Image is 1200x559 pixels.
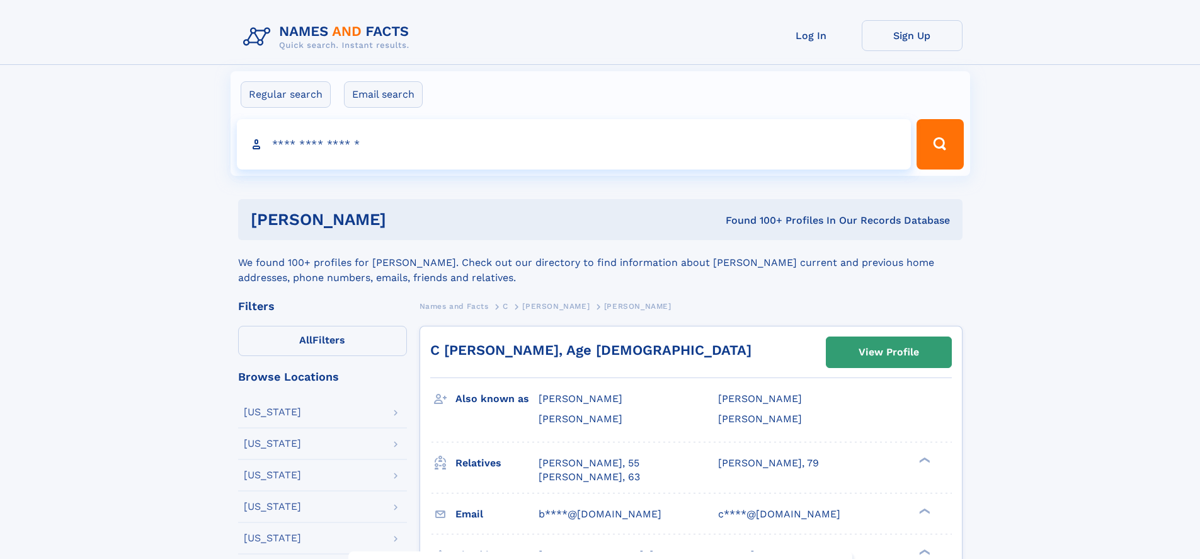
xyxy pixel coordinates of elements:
span: [PERSON_NAME] [718,413,802,425]
a: Log In [761,20,862,51]
span: C [503,302,508,311]
div: [US_STATE] [244,502,301,512]
div: [US_STATE] [244,407,301,417]
label: Filters [238,326,407,356]
input: search input [237,119,911,170]
h3: Email [455,504,539,525]
a: [PERSON_NAME], 63 [539,470,640,484]
div: ❯ [916,507,931,515]
div: Browse Locations [238,371,407,383]
div: [US_STATE] [244,533,301,543]
a: C [PERSON_NAME], Age [DEMOGRAPHIC_DATA] [430,342,751,358]
div: View Profile [859,338,919,367]
a: Sign Up [862,20,963,51]
button: Search Button [917,119,963,170]
label: Regular search [241,81,331,108]
span: All [299,334,312,346]
a: [PERSON_NAME] [522,298,590,314]
span: [PERSON_NAME] [718,393,802,405]
div: Filters [238,301,407,312]
a: Names and Facts [420,298,489,314]
div: [US_STATE] [244,439,301,449]
span: [PERSON_NAME] [539,413,622,425]
div: [US_STATE] [244,470,301,480]
span: [PERSON_NAME] [539,393,622,405]
div: ❯ [916,456,931,464]
div: We found 100+ profiles for [PERSON_NAME]. Check out our directory to find information about [PERS... [238,240,963,285]
span: [PERSON_NAME] [522,302,590,311]
h3: Relatives [455,452,539,474]
a: [PERSON_NAME], 55 [539,456,639,470]
div: ❯ [916,548,931,556]
h1: [PERSON_NAME] [251,212,556,228]
label: Email search [344,81,423,108]
img: Logo Names and Facts [238,20,420,54]
span: [PERSON_NAME] [604,302,671,311]
a: View Profile [826,337,951,367]
h3: Also known as [455,388,539,410]
div: Found 100+ Profiles In Our Records Database [556,214,950,228]
a: C [503,298,508,314]
a: [PERSON_NAME], 79 [718,456,819,470]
